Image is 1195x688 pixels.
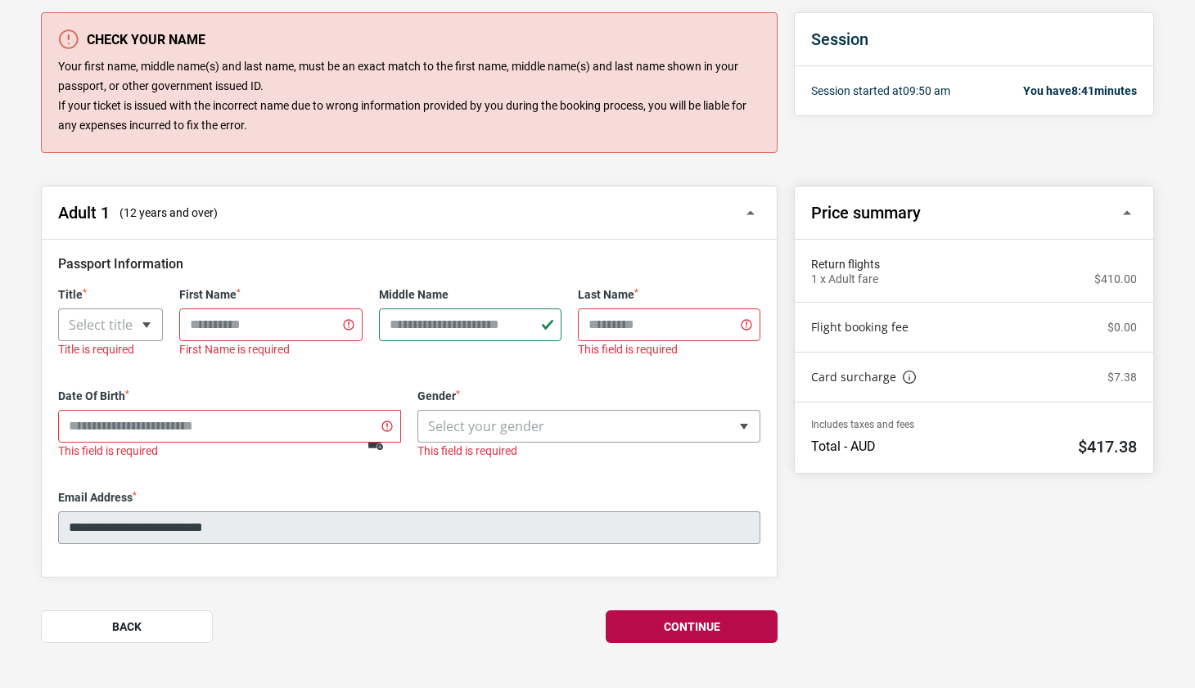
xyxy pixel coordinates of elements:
a: Card surcharge [811,369,916,385]
span: Return flights [811,256,1137,272]
p: Includes taxes and fees [811,419,1137,430]
p: $7.38 [1107,371,1137,384]
div: This field is required [578,343,760,357]
p: Total - AUD [811,438,876,455]
p: Your first name, middle name(s) and last name, must be an exact match to the first name, middle n... [58,57,760,135]
p: Session started at [811,83,950,99]
label: First Name [179,288,362,302]
label: Date Of Birth [58,389,401,403]
label: Middle Name [379,288,561,302]
h2: Price summary [811,203,921,223]
p: $0.00 [1107,321,1137,335]
p: 1 x Adult fare [811,272,878,286]
label: Email Address [58,491,760,505]
h2: Session [811,29,1137,49]
a: Flight booking fee [811,319,909,335]
button: Price summary [795,187,1153,240]
label: Gender [417,389,760,403]
span: Select title [59,309,162,341]
span: Select title [58,308,163,341]
div: This field is required [58,444,401,458]
span: Select your gender [417,410,760,443]
button: Back [41,610,213,643]
span: (12 years and over) [120,205,218,221]
h3: Check your name [58,29,760,49]
label: Last Name [578,288,760,302]
span: Select title [69,316,133,334]
label: Title [58,288,163,302]
p: You have minutes [1023,83,1137,99]
p: $410.00 [1094,272,1137,286]
div: This field is required [417,444,760,458]
button: Adult 1 (12 years and over) [42,187,777,240]
h2: $417.38 [1078,437,1137,456]
span: Select your gender [428,417,544,435]
h3: Passport Information [58,256,760,272]
span: 8:41 [1071,84,1094,97]
span: 09:50 am [903,84,950,97]
span: Select your gender [418,411,760,443]
div: Title is required [58,343,163,357]
h2: Adult 1 [58,203,110,223]
button: Continue [606,610,778,643]
div: First Name is required [179,343,362,357]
